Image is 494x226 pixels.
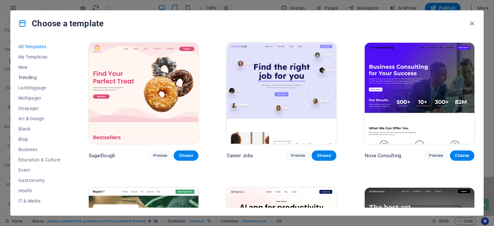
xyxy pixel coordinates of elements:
[18,124,60,134] button: Blank
[291,153,305,158] span: Preview
[18,113,60,124] button: Art & Design
[18,103,60,113] button: Onepager
[18,206,60,216] button: Legal & Finance
[18,157,60,162] span: Education & Culture
[148,150,172,161] button: Preview
[317,153,331,158] span: Choose
[174,150,198,161] button: Choose
[18,116,60,121] span: Art & Design
[18,198,60,203] span: IT & Media
[18,137,60,142] span: Blog
[450,150,474,161] button: Choose
[18,196,60,206] button: IT & Media
[18,54,60,59] span: My Templates
[286,150,310,161] button: Preview
[18,18,104,29] h4: Choose a template
[18,72,60,83] button: Trending
[18,95,60,101] span: Multipager
[424,150,448,161] button: Preview
[18,83,60,93] button: Landingpage
[18,126,60,131] span: Blank
[18,155,60,165] button: Education & Culture
[18,165,60,175] button: Event
[18,167,60,173] span: Event
[18,85,60,90] span: Landingpage
[18,75,60,80] span: Trending
[18,147,60,152] span: Business
[153,153,167,158] span: Preview
[429,153,443,158] span: Preview
[89,43,198,144] img: SugarDough
[18,175,60,185] button: Gastronomy
[18,185,60,196] button: Health
[179,153,193,158] span: Choose
[18,41,60,52] button: All Templates
[227,43,336,144] img: Career Jobs
[18,178,60,183] span: Gastronomy
[18,144,60,155] button: Business
[18,188,60,193] span: Health
[365,43,474,144] img: Nova Consulting
[18,134,60,144] button: Blog
[365,152,401,159] p: Nova Consulting
[18,65,60,70] span: New
[89,152,115,159] p: SugarDough
[227,152,253,159] p: Career Jobs
[18,52,60,62] button: My Templates
[18,44,60,49] span: All Templates
[312,150,336,161] button: Choose
[455,153,469,158] span: Choose
[18,62,60,72] button: New
[18,106,60,111] span: Onepager
[18,93,60,103] button: Multipager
